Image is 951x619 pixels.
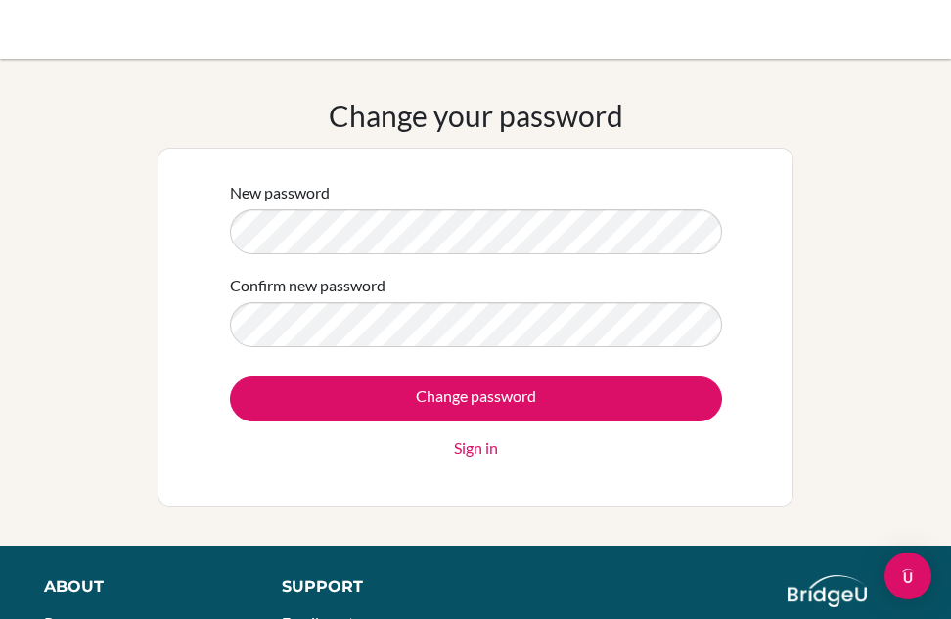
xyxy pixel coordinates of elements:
input: Change password [230,376,722,421]
img: logo_white@2x-f4f0deed5e89b7ecb1c2cc34c3e3d731f90f0f143d5ea2071677605dd97b5244.png [788,575,867,607]
label: Confirm new password [230,274,385,297]
label: New password [230,181,330,204]
a: Sign in [454,436,498,460]
div: Support [282,575,457,598]
div: About [44,575,238,598]
h1: Change your password [329,98,623,133]
div: Open Intercom Messenger [884,553,931,599]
